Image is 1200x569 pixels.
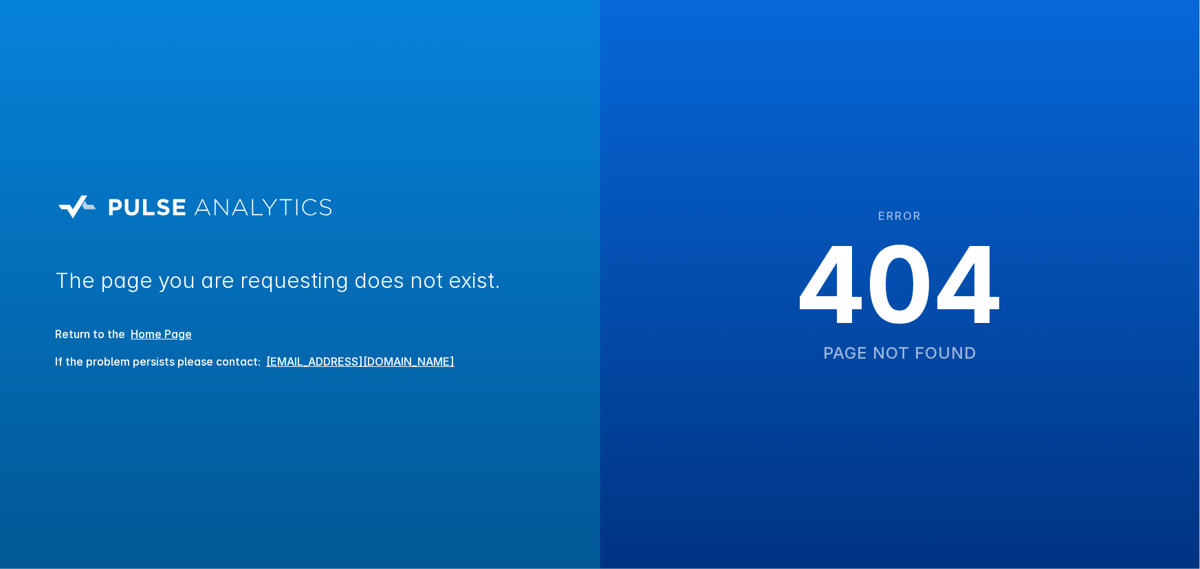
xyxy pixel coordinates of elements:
h3: Error [797,181,1003,250]
p: If the problem persists please contact: [55,353,500,370]
a: Home Page [125,324,197,344]
h1: The page you are requesting does not exist. [55,267,500,293]
img: pulse-logo-full-white.svg [58,188,334,226]
a: [EMAIL_ADDRESS][DOMAIN_NAME] [266,355,455,368]
h3: Page Not Found [797,319,1003,388]
div: 404 [797,181,1003,388]
p: Return to the [55,326,500,342]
